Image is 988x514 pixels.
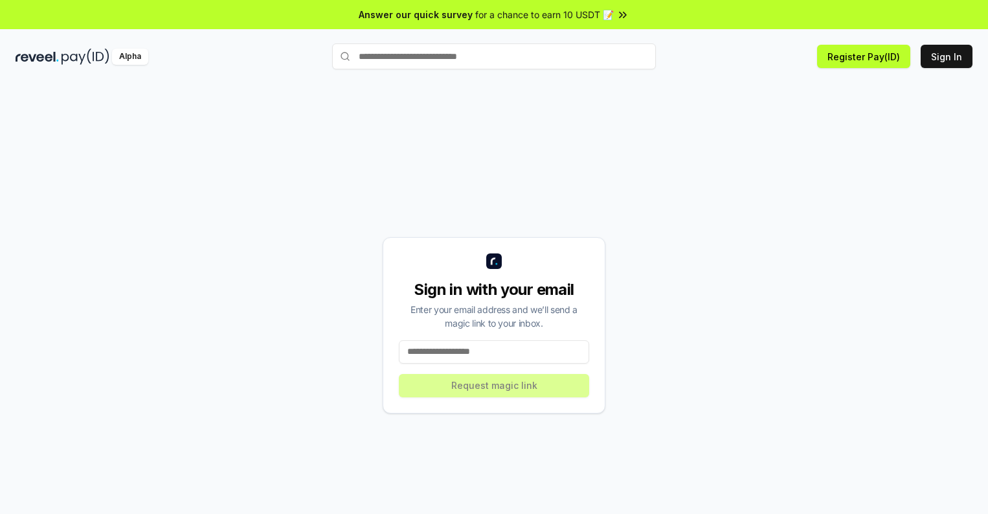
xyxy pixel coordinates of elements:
img: logo_small [486,253,502,269]
img: pay_id [62,49,109,65]
img: reveel_dark [16,49,59,65]
button: Sign In [921,45,972,68]
button: Register Pay(ID) [817,45,910,68]
div: Alpha [112,49,148,65]
div: Sign in with your email [399,279,589,300]
span: Answer our quick survey [359,8,473,21]
div: Enter your email address and we’ll send a magic link to your inbox. [399,303,589,330]
span: for a chance to earn 10 USDT 📝 [475,8,614,21]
